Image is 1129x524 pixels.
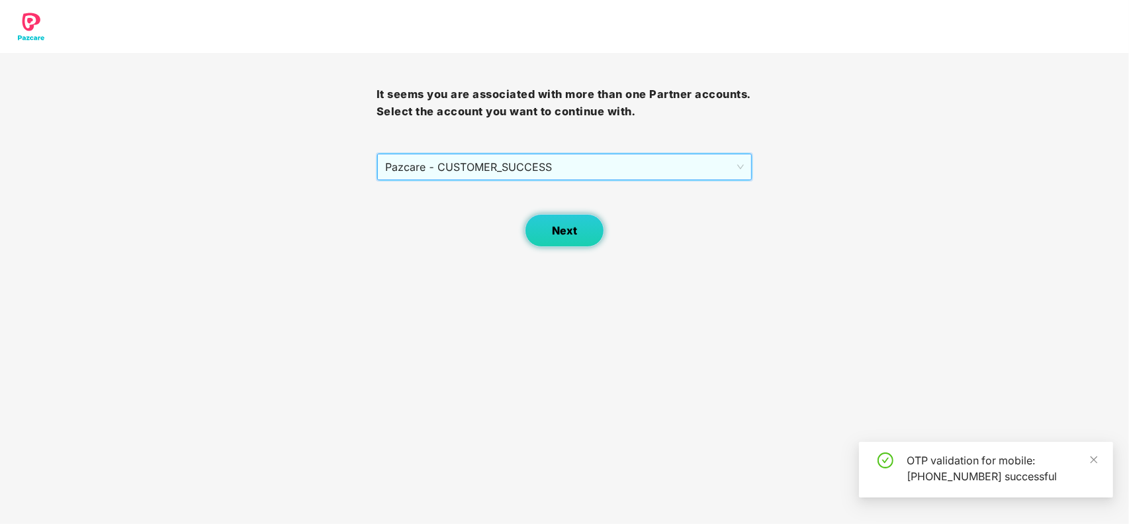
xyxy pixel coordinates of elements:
span: check-circle [878,452,893,468]
h3: It seems you are associated with more than one Partner accounts. Select the account you want to c... [377,86,753,120]
span: Pazcare - CUSTOMER_SUCCESS [385,154,745,180]
span: close [1089,455,1099,464]
div: OTP validation for mobile: [PHONE_NUMBER] successful [907,452,1097,484]
button: Next [525,214,604,247]
span: Next [552,225,577,237]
